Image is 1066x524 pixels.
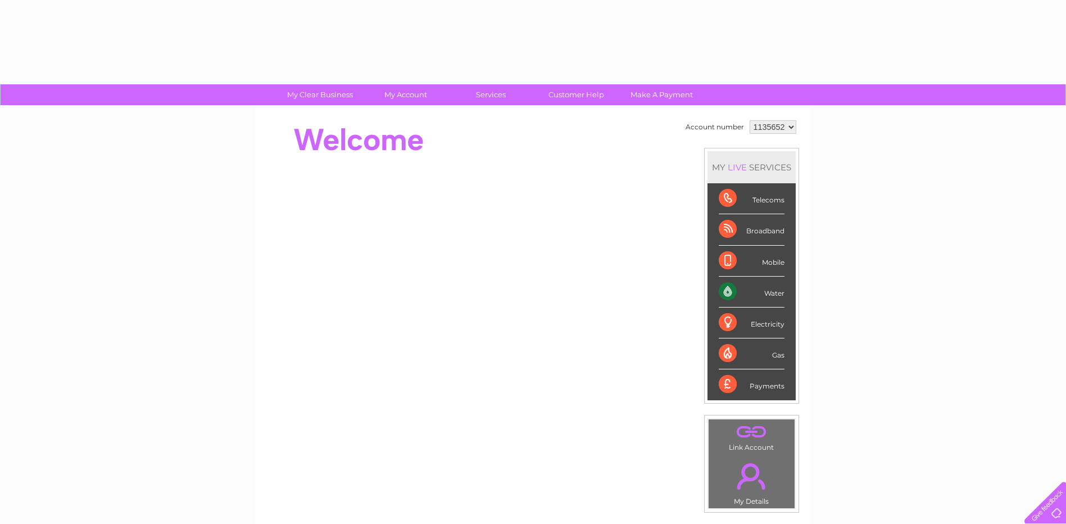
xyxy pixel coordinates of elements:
[719,183,784,214] div: Telecoms
[711,457,792,496] a: .
[683,118,747,137] td: Account number
[719,214,784,245] div: Broadband
[719,246,784,277] div: Mobile
[725,162,749,173] div: LIVE
[530,84,623,105] a: Customer Help
[707,151,796,183] div: MY SERVICES
[719,369,784,400] div: Payments
[444,84,537,105] a: Services
[708,454,795,509] td: My Details
[719,338,784,369] div: Gas
[359,84,452,105] a: My Account
[719,277,784,308] div: Water
[708,419,795,454] td: Link Account
[615,84,708,105] a: Make A Payment
[711,422,792,442] a: .
[274,84,366,105] a: My Clear Business
[719,308,784,338] div: Electricity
